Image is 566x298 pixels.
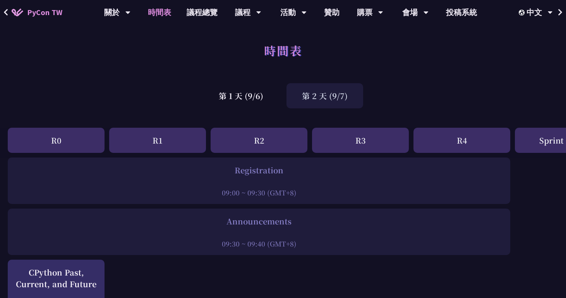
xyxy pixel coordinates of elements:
div: Announcements [12,216,506,227]
div: 第 1 天 (9/6) [203,83,279,108]
span: PyCon TW [27,7,62,18]
div: 09:00 ~ 09:30 (GMT+8) [12,188,506,197]
a: PyCon TW [4,3,70,22]
div: R2 [211,128,307,153]
div: R0 [8,128,105,153]
div: R4 [413,128,510,153]
div: R3 [312,128,409,153]
div: CPython Past, Current, and Future [12,267,101,290]
img: Home icon of PyCon TW 2025 [12,9,23,16]
div: Registration [12,164,506,176]
img: Locale Icon [519,10,527,15]
h1: 時間表 [264,39,302,62]
div: 第 2 天 (9/7) [286,83,363,108]
div: 09:30 ~ 09:40 (GMT+8) [12,239,506,248]
div: R1 [109,128,206,153]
